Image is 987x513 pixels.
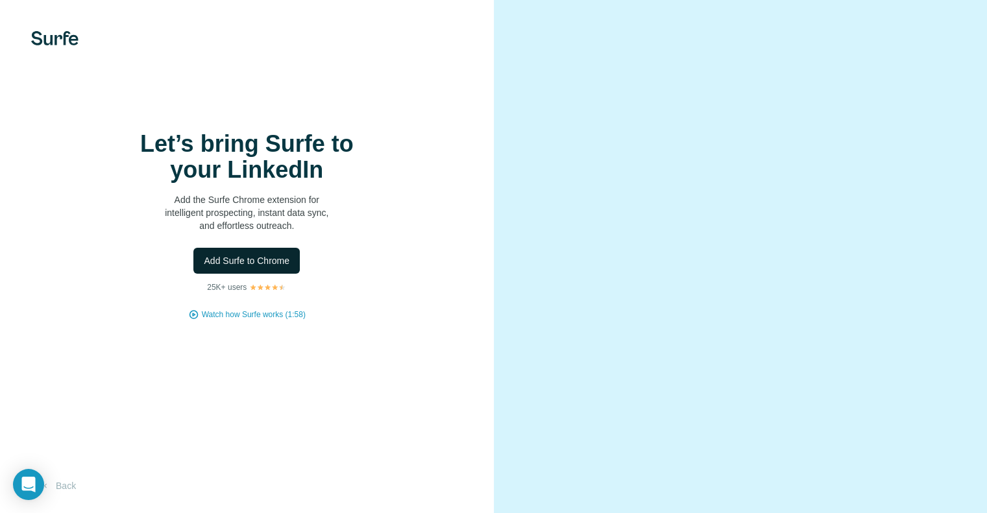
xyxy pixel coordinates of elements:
[204,254,289,267] span: Add Surfe to Chrome
[193,248,300,274] button: Add Surfe to Chrome
[117,131,376,183] h1: Let’s bring Surfe to your LinkedIn
[117,193,376,232] p: Add the Surfe Chrome extension for intelligent prospecting, instant data sync, and effortless out...
[202,309,306,320] button: Watch how Surfe works (1:58)
[249,283,286,291] img: Rating Stars
[31,474,85,497] button: Back
[13,469,44,500] div: Open Intercom Messenger
[31,31,79,45] img: Surfe's logo
[207,281,247,293] p: 25K+ users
